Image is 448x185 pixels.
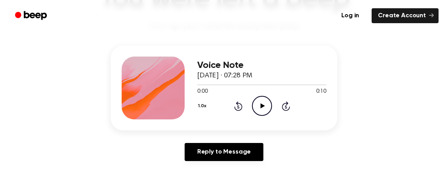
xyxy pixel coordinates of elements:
h3: Voice Note [197,60,326,71]
a: Beep [9,8,54,24]
a: Log in [333,7,367,25]
span: 0:10 [316,88,326,96]
a: Reply to Message [185,143,263,161]
span: 0:00 [197,88,207,96]
a: Create Account [372,8,439,23]
button: 1.0x [197,99,209,113]
span: [DATE] · 07:28 PM [197,72,252,79]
